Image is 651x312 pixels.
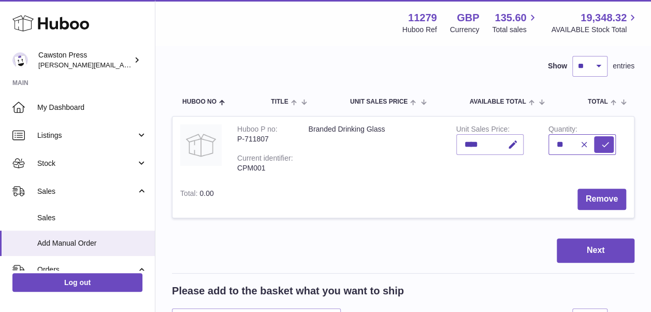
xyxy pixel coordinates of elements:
span: Sales [37,213,147,223]
label: Total [180,189,199,200]
a: 19,348.32 AVAILABLE Stock Total [551,11,639,35]
div: CPM001 [237,163,293,173]
label: Unit Sales Price [456,125,510,136]
div: Current identifier [237,154,293,165]
button: Remove [577,189,626,210]
span: entries [613,61,634,71]
h2: Please add to the basket what you want to ship [172,284,404,298]
span: AVAILABLE Total [469,98,526,105]
span: Stock [37,159,136,168]
span: Orders [37,265,136,275]
span: 0.00 [199,189,213,197]
label: Quantity [548,125,577,136]
span: Total sales [492,25,538,35]
span: Listings [37,131,136,140]
td: Branded Drinking Glass [300,117,448,181]
span: Add Manual Order [37,238,147,248]
span: [PERSON_NAME][EMAIL_ADDRESS][PERSON_NAME][DOMAIN_NAME] [38,61,263,69]
div: Huboo P no [237,125,278,136]
span: My Dashboard [37,103,147,112]
a: 135.60 Total sales [492,11,538,35]
button: Next [557,238,634,263]
div: P-711807 [237,134,293,144]
div: Cawston Press [38,50,132,70]
strong: GBP [457,11,479,25]
span: Huboo no [182,98,216,105]
img: Branded Drinking Glass [180,124,222,166]
span: Unit Sales Price [350,98,408,105]
img: thomas.carson@cawstonpress.com [12,52,28,68]
div: Huboo Ref [402,25,437,35]
span: Title [271,98,288,105]
a: Log out [12,273,142,292]
span: 19,348.32 [581,11,627,25]
span: 135.60 [495,11,526,25]
span: AVAILABLE Stock Total [551,25,639,35]
div: Currency [450,25,480,35]
span: Sales [37,187,136,196]
span: Total [588,98,608,105]
strong: 11279 [408,11,437,25]
label: Show [548,61,567,71]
